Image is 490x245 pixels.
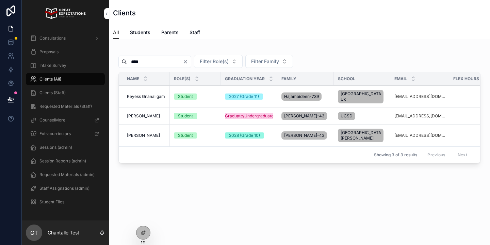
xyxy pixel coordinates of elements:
span: Reyess Gnanaligam [127,94,165,99]
img: App logo [45,8,85,19]
span: Session Reports (admin) [39,158,86,164]
a: UCSD [338,111,386,121]
div: 2028 (Grade 10) [229,132,260,139]
a: All [113,26,119,39]
span: [GEOGRAPHIC_DATA], Uk [341,91,381,102]
span: [PERSON_NAME] [127,133,160,138]
a: [EMAIL_ADDRESS][DOMAIN_NAME] [394,94,445,99]
a: Students [130,26,150,40]
span: [PERSON_NAME]-431 [284,113,324,119]
div: Student [178,113,193,119]
span: UCSD [341,113,353,119]
a: Intake Survey [26,59,105,72]
a: [PERSON_NAME] [127,133,166,138]
span: Intake Survey [39,63,66,68]
a: Clients (All) [26,73,105,85]
span: Clients (Staff) [39,90,66,96]
span: Filter Role(s) [200,58,229,65]
a: [GEOGRAPHIC_DATA], Uk [338,88,386,105]
div: Student [178,93,193,100]
button: Select Button [245,55,293,68]
a: 2027 (Grade 11) [225,93,273,100]
span: Students [130,29,150,36]
a: [PERSON_NAME]-431 [281,130,330,141]
span: School [338,76,355,82]
button: Clear [183,59,191,64]
a: Proposals [26,46,105,58]
span: [PERSON_NAME] [127,113,160,119]
span: Clients (All) [39,76,61,82]
a: [EMAIL_ADDRESS][DOMAIN_NAME] [394,113,445,119]
a: CounselMore [26,114,105,126]
a: Graduate/Undergraduate [225,113,273,119]
span: Requested Materials (Staff) [39,104,92,109]
span: Consultations [39,35,66,41]
a: [PERSON_NAME] [127,113,166,119]
a: Session Reports (admin) [26,155,105,167]
a: Staff [190,26,200,40]
div: Student [178,132,193,139]
span: CounselMore [39,117,65,123]
span: Extracurriculars [39,131,71,136]
span: [GEOGRAPHIC_DATA][PERSON_NAME] [341,130,381,141]
a: Parents [161,26,179,40]
span: Proposals [39,49,59,55]
span: Hajamaideen-739 [284,94,319,99]
a: 2028 (Grade 10) [225,132,273,139]
h1: Clients [113,8,136,18]
a: Student [174,132,217,139]
span: Email [394,76,407,82]
a: Reyess Gnanaligam [127,94,166,99]
div: 2027 (Grade 11) [229,93,259,100]
a: [EMAIL_ADDRESS][DOMAIN_NAME] [394,133,445,138]
span: Staff Assignations (admin) [39,186,89,191]
span: All [113,29,119,36]
a: Clients (Staff) [26,87,105,99]
a: Student [174,113,217,119]
p: Chantalle Test [48,229,79,236]
span: Parents [161,29,179,36]
button: Select Button [194,55,243,68]
a: Hajamaideen-739 [281,91,330,102]
div: Graduate/Undergraduate [225,113,274,119]
a: [PERSON_NAME]-431 [281,111,330,121]
span: Graduation Year [225,76,265,82]
span: Requested Materials (admin) [39,172,95,177]
a: Staff Assignations (admin) [26,182,105,194]
span: Student Files [39,199,64,205]
span: Family [281,76,296,82]
a: [GEOGRAPHIC_DATA][PERSON_NAME] [338,127,386,144]
span: Staff [190,29,200,36]
span: Showing 3 of 3 results [374,152,417,158]
a: Sessions (admin) [26,141,105,154]
span: Sessions (admin) [39,145,72,150]
a: Consultations [26,32,105,44]
a: Student [174,93,217,100]
span: Name [127,76,139,82]
span: CT [30,229,38,237]
a: Requested Materials (Staff) [26,100,105,113]
span: Filter Family [251,58,279,65]
span: [PERSON_NAME]-431 [284,133,324,138]
div: scrollable content [22,27,109,217]
a: Extracurriculars [26,128,105,140]
span: Role(s) [174,76,191,82]
a: Student Files [26,196,105,208]
a: Requested Materials (admin) [26,169,105,181]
